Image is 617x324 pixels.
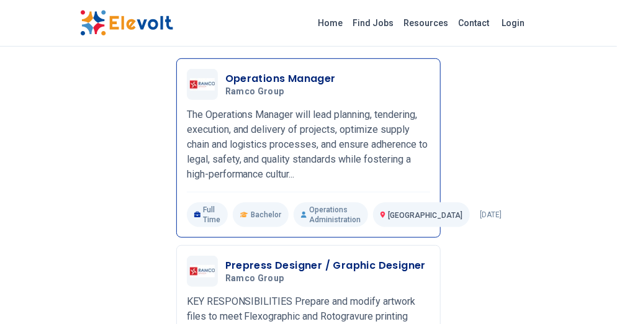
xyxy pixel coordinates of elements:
h3: Operations Manager [225,71,336,86]
span: [GEOGRAPHIC_DATA] [388,211,462,220]
a: Find Jobs [348,13,399,33]
img: Ramco Group [190,78,215,90]
img: Elevolt [80,10,173,36]
a: Login [494,11,532,35]
h3: Prepress Designer / Graphic Designer [225,258,426,273]
p: The Operations Manager will lead planning, tendering, execution, and delivery of projects, optimi... [187,107,431,182]
a: Contact [453,13,494,33]
iframe: Chat Widget [555,264,617,324]
a: Ramco GroupOperations ManagerRamco GroupThe Operations Manager will lead planning, tendering, exe... [187,69,431,227]
span: Ramco Group [225,273,284,284]
span: Ramco Group [225,86,284,97]
p: Operations Administration [294,202,368,227]
a: Home [313,13,348,33]
p: Full Time [187,202,228,227]
span: Bachelor [251,210,281,220]
a: Resources [399,13,453,33]
img: Ramco Group [190,265,215,277]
